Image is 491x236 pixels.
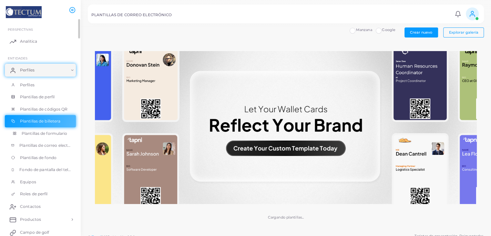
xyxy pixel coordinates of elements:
a: Analítica [5,35,76,48]
a: Plantillas de perfil [5,91,76,103]
font: Plantillas de perfil [20,94,55,99]
button: Crear nuevo [404,27,438,37]
font: Cargando plantillas... [268,215,304,220]
a: Productos [5,213,76,226]
font: Plantillas de fondo [20,155,56,160]
a: Roles de perfil [5,188,76,200]
a: Plantillas de códigos QR [5,103,76,115]
font: Roles de perfil [20,191,48,196]
font: Perfiles [20,68,35,72]
a: Contactos [5,200,76,213]
font: Perfiles [20,82,35,87]
a: Fondo de pantalla del teléfono [5,164,76,176]
a: Plantillas de fondo [5,152,76,164]
font: Analítica [20,39,37,44]
a: Plantillas de correo electrónico [5,139,76,152]
font: Manzana [356,27,372,32]
font: Productos [20,217,41,222]
font: Plantillas de formulario [22,131,67,136]
font: Equipos [20,179,36,184]
font: ENTIDADES [8,56,27,60]
a: Plantillas de billetera [5,115,76,127]
font: Google [382,27,395,32]
img: logo [6,6,42,18]
a: Equipos [5,176,76,188]
font: Fondo de pantalla del teléfono [19,167,79,172]
font: Explorar galería [449,30,478,35]
font: Plantillas de correo electrónico [19,143,81,148]
font: Campo de golf [20,230,49,235]
font: Plantillas de billetera [20,119,61,123]
font: PERSPECTIVAS [8,27,33,31]
font: Plantillas de códigos QR [20,107,68,112]
img: No wallet templates [95,51,477,204]
a: Perfiles [5,64,76,77]
font: Crear nuevo [410,30,432,35]
button: Explorar galería [443,27,484,37]
font: Contactos [20,204,41,209]
a: Plantillas de formulario [5,127,76,140]
font: PLANTILLAS DE CORREO ELECTRÓNICO [91,13,172,17]
a: Perfiles [5,79,76,91]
